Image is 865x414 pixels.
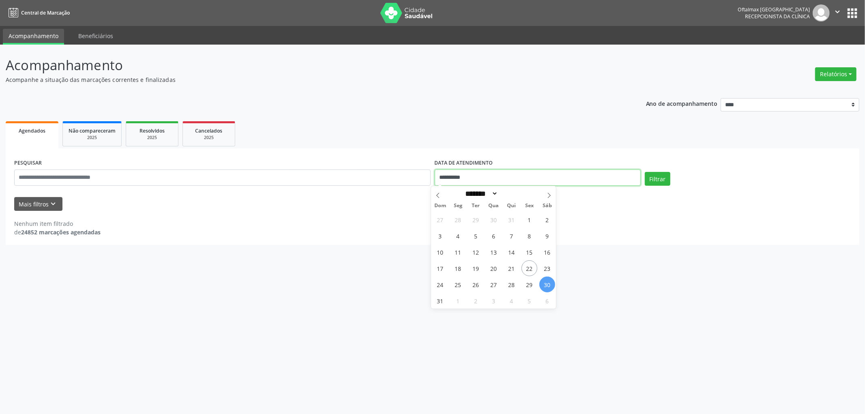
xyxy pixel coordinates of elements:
[14,219,101,228] div: Nenhum item filtrado
[498,189,525,198] input: Year
[432,293,448,309] span: Agosto 31, 2025
[486,228,502,244] span: Agosto 6, 2025
[486,212,502,227] span: Julho 30, 2025
[14,197,62,211] button: Mais filtroskeyboard_arrow_down
[3,29,64,45] a: Acompanhamento
[504,212,519,227] span: Julho 31, 2025
[6,6,70,19] a: Central de Marcação
[645,172,670,186] button: Filtrar
[486,293,502,309] span: Setembro 3, 2025
[468,212,484,227] span: Julho 29, 2025
[486,244,502,260] span: Agosto 13, 2025
[432,228,448,244] span: Agosto 3, 2025
[486,277,502,292] span: Agosto 27, 2025
[522,260,537,276] span: Agosto 22, 2025
[845,6,859,20] button: apps
[833,7,842,16] i: 
[432,260,448,276] span: Agosto 17, 2025
[140,127,165,134] span: Resolvidos
[69,127,116,134] span: Não compareceram
[431,203,449,208] span: Dom
[132,135,172,141] div: 2025
[73,29,119,43] a: Beneficiários
[522,277,537,292] span: Agosto 29, 2025
[539,260,555,276] span: Agosto 23, 2025
[21,228,101,236] strong: 24852 marcações agendadas
[539,277,555,292] span: Agosto 30, 2025
[539,293,555,309] span: Setembro 6, 2025
[14,157,42,169] label: PESQUISAR
[468,228,484,244] span: Agosto 5, 2025
[450,293,466,309] span: Setembro 1, 2025
[468,277,484,292] span: Agosto 26, 2025
[195,127,223,134] span: Cancelados
[432,212,448,227] span: Julho 27, 2025
[468,293,484,309] span: Setembro 2, 2025
[522,244,537,260] span: Agosto 15, 2025
[467,203,485,208] span: Ter
[502,203,520,208] span: Qui
[468,260,484,276] span: Agosto 19, 2025
[646,98,718,108] p: Ano de acompanhamento
[485,203,502,208] span: Qua
[449,203,467,208] span: Seg
[49,199,58,208] i: keyboard_arrow_down
[539,228,555,244] span: Agosto 9, 2025
[19,127,45,134] span: Agendados
[450,228,466,244] span: Agosto 4, 2025
[6,55,603,75] p: Acompanhamento
[522,228,537,244] span: Agosto 8, 2025
[69,135,116,141] div: 2025
[539,244,555,260] span: Agosto 16, 2025
[504,244,519,260] span: Agosto 14, 2025
[504,228,519,244] span: Agosto 7, 2025
[450,212,466,227] span: Julho 28, 2025
[435,157,493,169] label: DATA DE ATENDIMENTO
[813,4,830,21] img: img
[504,277,519,292] span: Agosto 28, 2025
[6,75,603,84] p: Acompanhe a situação das marcações correntes e finalizadas
[538,203,556,208] span: Sáb
[738,6,810,13] div: Oftalmax [GEOGRAPHIC_DATA]
[463,189,498,198] select: Month
[504,293,519,309] span: Setembro 4, 2025
[450,244,466,260] span: Agosto 11, 2025
[745,13,810,20] span: Recepcionista da clínica
[815,67,856,81] button: Relatórios
[522,293,537,309] span: Setembro 5, 2025
[189,135,229,141] div: 2025
[468,244,484,260] span: Agosto 12, 2025
[450,260,466,276] span: Agosto 18, 2025
[830,4,845,21] button: 
[486,260,502,276] span: Agosto 20, 2025
[432,244,448,260] span: Agosto 10, 2025
[522,212,537,227] span: Agosto 1, 2025
[539,212,555,227] span: Agosto 2, 2025
[21,9,70,16] span: Central de Marcação
[520,203,538,208] span: Sex
[504,260,519,276] span: Agosto 21, 2025
[432,277,448,292] span: Agosto 24, 2025
[450,277,466,292] span: Agosto 25, 2025
[14,228,101,236] div: de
